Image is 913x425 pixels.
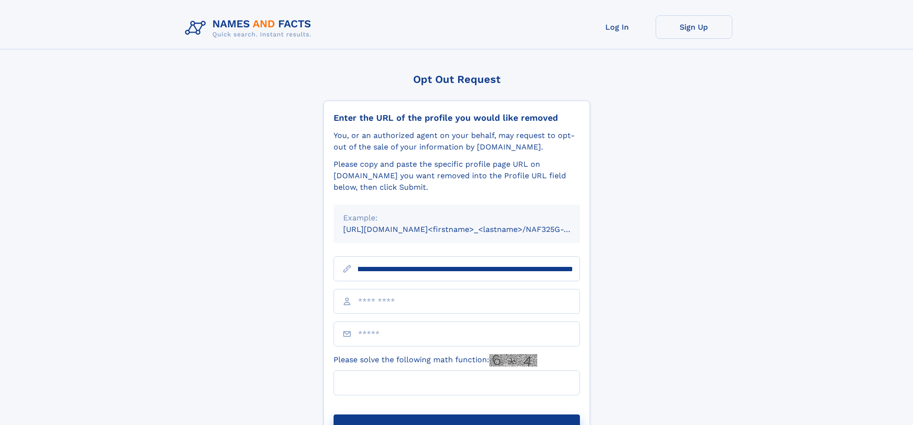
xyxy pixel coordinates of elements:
[334,354,537,367] label: Please solve the following math function:
[656,15,732,39] a: Sign Up
[324,73,590,85] div: Opt Out Request
[181,15,319,41] img: Logo Names and Facts
[343,225,598,234] small: [URL][DOMAIN_NAME]<firstname>_<lastname>/NAF325G-xxxxxxxx
[343,212,570,224] div: Example:
[579,15,656,39] a: Log In
[334,113,580,123] div: Enter the URL of the profile you would like removed
[334,159,580,193] div: Please copy and paste the specific profile page URL on [DOMAIN_NAME] you want removed into the Pr...
[334,130,580,153] div: You, or an authorized agent on your behalf, may request to opt-out of the sale of your informatio...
